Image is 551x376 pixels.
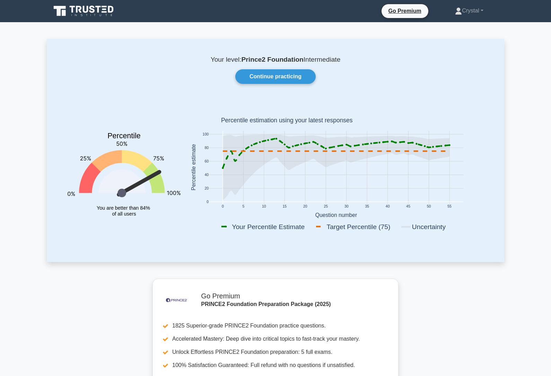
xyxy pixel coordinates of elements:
text: 45 [406,205,410,209]
tspan: You are better than 84% [97,205,150,211]
text: 15 [282,205,287,209]
text: 80 [204,146,209,150]
text: 55 [447,205,452,209]
text: 25 [324,205,328,209]
p: Your level: Intermediate [63,55,488,64]
text: Percentile estimation using your latest responses [221,117,353,124]
text: 100 [203,132,209,136]
text: 40 [204,173,209,177]
a: Continue practicing [235,69,316,84]
tspan: of all users [112,211,136,217]
text: Percentile estimate [191,144,196,191]
text: Question number [315,212,357,218]
a: Crystal [438,4,500,18]
text: 0 [222,205,224,209]
b: Prince2 Foundation [242,56,304,63]
a: Go Premium [384,7,426,15]
text: 50 [427,205,431,209]
text: 10 [262,205,266,209]
text: 5 [242,205,244,209]
text: 20 [303,205,307,209]
text: 20 [204,187,209,191]
text: Percentile [107,132,141,140]
text: 30 [344,205,349,209]
text: 0 [207,200,209,204]
text: 35 [365,205,369,209]
text: 40 [386,205,390,209]
text: 60 [204,159,209,163]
